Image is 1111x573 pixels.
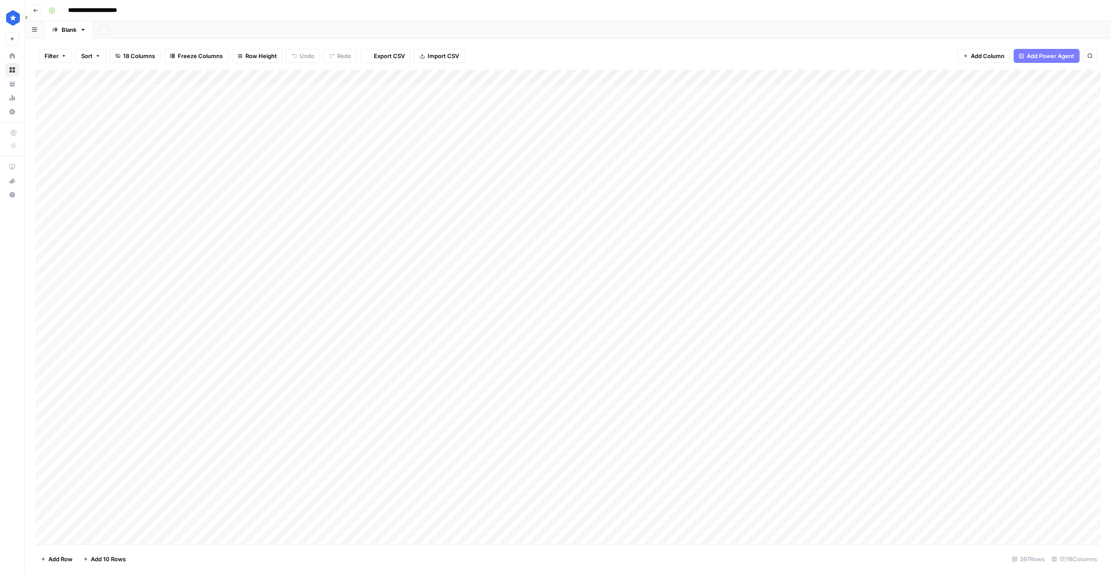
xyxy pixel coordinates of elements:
button: Add Row [35,552,78,566]
button: Import CSV [414,49,465,63]
button: Add Column [957,49,1010,63]
button: Add 10 Rows [78,552,131,566]
button: Redo [324,49,357,63]
div: What's new? [6,174,19,187]
span: Sort [81,52,93,60]
span: Export CSV [374,52,405,60]
span: Add 10 Rows [91,555,126,563]
a: Home [5,49,19,63]
span: Redo [337,52,351,60]
a: Usage [5,91,19,105]
div: Blank [62,25,76,34]
span: Filter [45,52,59,60]
a: Settings [5,105,19,119]
button: Row Height [232,49,283,63]
button: Sort [76,49,106,63]
button: Filter [39,49,72,63]
span: 18 Columns [123,52,155,60]
span: Add Column [971,52,1004,60]
button: Undo [286,49,320,63]
button: Add Power Agent [1014,49,1080,63]
a: Blank [45,21,93,38]
img: ConsumerAffairs Logo [5,10,21,26]
button: Export CSV [360,49,411,63]
div: 397 Rows [1008,552,1048,566]
a: AirOps Academy [5,160,19,174]
span: Freeze Columns [178,52,223,60]
span: Undo [300,52,314,60]
div: 17/18 Columns [1048,552,1101,566]
a: Your Data [5,77,19,91]
a: Browse [5,63,19,77]
button: Help + Support [5,188,19,202]
button: 18 Columns [110,49,161,63]
button: Workspace: ConsumerAffairs [5,7,19,29]
span: Add Power Agent [1027,52,1074,60]
span: Row Height [245,52,277,60]
button: What's new? [5,174,19,188]
span: Import CSV [428,52,459,60]
span: Add Row [48,555,72,563]
button: Freeze Columns [164,49,228,63]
